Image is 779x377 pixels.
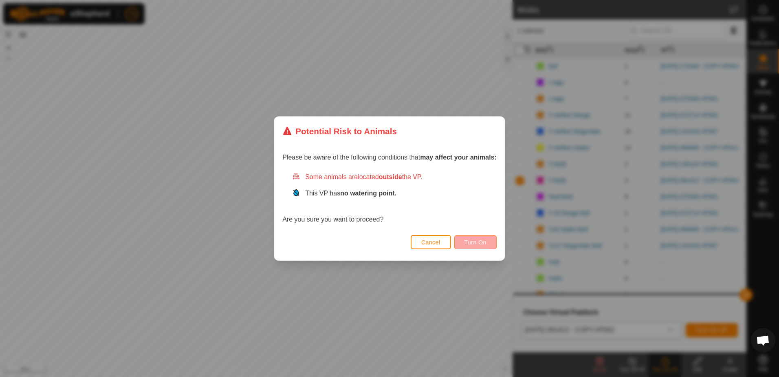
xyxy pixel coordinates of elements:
div: Some animals are [292,172,497,182]
span: Please be aware of the following conditions that [282,154,497,161]
span: This VP has [305,190,396,197]
div: Are you sure you want to proceed? [282,172,497,224]
span: located the VP. [358,173,423,180]
strong: no watering point. [340,190,396,197]
strong: may affect your animals: [420,154,497,161]
strong: outside [379,173,402,180]
button: Turn On [454,235,497,249]
div: Potential Risk to Animals [282,125,397,137]
div: Open chat [751,328,775,353]
button: Cancel [411,235,451,249]
span: Cancel [421,239,440,246]
span: Turn On [464,239,486,246]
